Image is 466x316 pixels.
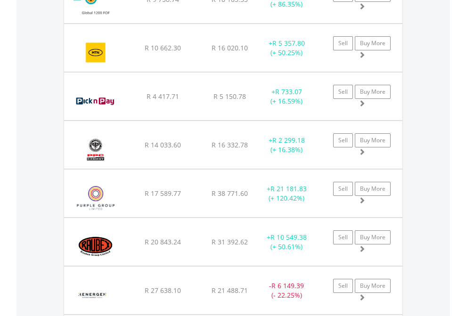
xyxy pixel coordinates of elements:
a: Buy More [355,182,391,196]
span: R 21 181.83 [270,184,307,193]
div: + (+ 120.42%) [257,184,316,203]
span: R 2 299.18 [272,136,305,145]
span: R 31 392.62 [212,237,248,246]
span: R 4 417.71 [147,92,179,101]
div: + (+ 16.38%) [257,136,316,154]
a: Sell [333,279,353,293]
a: Sell [333,85,353,99]
span: R 733.07 [275,87,302,96]
span: R 20 843.24 [145,237,181,246]
img: EQU.ZA.PPC.png [69,133,122,166]
img: EQU.ZA.MTN.png [69,36,123,69]
a: Sell [333,182,353,196]
span: R 5 357.80 [272,39,305,48]
span: R 27 638.10 [145,286,181,295]
a: Sell [333,36,353,50]
span: R 6 149.39 [271,281,304,290]
img: EQU.ZA.RBX.png [69,230,122,263]
span: R 14 033.60 [145,140,181,149]
a: Buy More [355,230,391,244]
a: Buy More [355,36,391,50]
span: R 21 488.71 [212,286,248,295]
span: R 10 662.30 [145,43,181,52]
img: EQU.ZA.REN.png [69,278,116,312]
a: Sell [333,230,353,244]
img: EQU.ZA.PIK.png [69,84,122,118]
a: Buy More [355,279,391,293]
a: Buy More [355,85,391,99]
div: + (+ 50.61%) [257,233,316,251]
span: R 17 589.77 [145,189,181,198]
a: Sell [333,133,353,147]
div: - (- 22.25%) [257,281,316,300]
span: R 16 332.78 [212,140,248,149]
div: + (+ 50.25%) [257,39,316,57]
img: EQU.ZA.PPE.png [69,181,123,215]
span: R 10 549.38 [270,233,307,242]
span: R 5 150.78 [213,92,246,101]
span: R 38 771.60 [212,189,248,198]
span: R 16 020.10 [212,43,248,52]
a: Buy More [355,133,391,147]
div: + (+ 16.59%) [257,87,316,106]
